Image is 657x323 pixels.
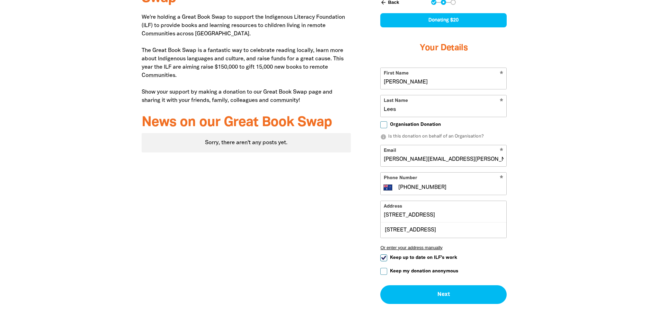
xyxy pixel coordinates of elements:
[380,133,507,140] p: Is this donation on behalf of an Organisation?
[380,245,507,250] button: Or enter your address manually
[380,268,387,275] input: Keep my donation anonymous
[380,254,387,261] input: Keep up to date on ILF's work
[390,254,457,261] span: Keep up to date on ILF's work
[380,285,507,304] button: Next
[381,222,506,237] div: [STREET_ADDRESS]
[142,133,351,152] div: Paginated content
[142,133,351,152] div: Sorry, there aren't any posts yet.
[380,134,387,140] i: info
[380,121,387,128] input: Organisation Donation
[142,13,351,105] p: We're holding a Great Book Swap to support the Indigenous Literacy Foundation (ILF) to provide bo...
[142,115,351,130] h3: News on our Great Book Swap
[380,13,507,27] div: Donating $20
[390,268,458,274] span: Keep my donation anonymous
[380,34,507,62] h3: Your Details
[390,121,441,128] span: Organisation Donation
[500,175,503,182] i: Required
